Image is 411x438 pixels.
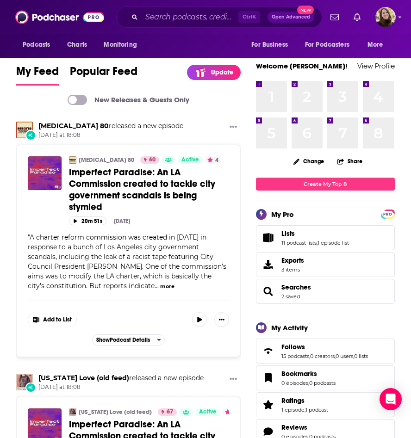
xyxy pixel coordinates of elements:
[142,10,238,25] input: Search podcasts, credits, & more...
[305,407,328,413] a: 1 podcast
[281,266,304,273] span: 3 items
[272,15,310,19] span: Open Advanced
[259,425,278,438] a: Reviews
[281,370,336,378] a: Bookmarks
[69,167,215,213] span: Imperfect Paradise: An LA Commission created to tackle city government scandals is being stymied
[317,240,318,246] span: ,
[259,231,278,244] a: Lists
[61,36,93,54] a: Charts
[97,36,149,54] button: open menu
[281,396,305,405] span: Ratings
[297,6,314,14] span: New
[167,407,173,417] span: 67
[38,374,204,382] h3: released a new episode
[281,423,336,432] a: Reviews
[205,156,221,164] button: 4
[281,256,304,265] span: Exports
[238,11,260,23] span: Ctrl K
[382,210,393,217] a: PRO
[281,293,300,300] a: 2 saved
[25,130,36,140] div: New Episode
[353,353,354,359] span: ,
[38,122,183,130] h3: released a new episode
[382,211,393,218] span: PRO
[70,64,137,86] a: Popular Feed
[281,423,307,432] span: Reviews
[79,156,134,164] a: [MEDICAL_DATA] 80
[68,95,189,105] a: New Releases & Guests Only
[114,218,130,224] div: [DATE]
[256,225,395,250] span: Lists
[281,396,328,405] a: Ratings
[367,38,383,51] span: More
[69,408,76,416] img: California Love (old feed)
[96,337,150,343] span: Show Podcast Details
[16,64,59,86] a: My Feed
[149,155,156,165] span: 60
[256,62,348,70] a: Welcome [PERSON_NAME]!
[28,233,226,290] span: "
[256,365,395,390] span: Bookmarks
[16,122,33,138] img: Norco 80
[259,398,278,411] a: Ratings
[38,131,183,139] span: [DATE] at 18:08
[155,282,159,290] span: ...
[309,380,336,386] a: 0 podcasts
[28,233,226,290] span: A charter reform commission was created in [DATE] in response to a bunch of Los Angeles city gove...
[226,374,241,385] button: Show More Button
[281,380,308,386] a: 0 episodes
[140,156,159,164] a: 60
[281,343,305,351] span: Follows
[259,345,278,358] a: Follows
[357,62,395,70] a: View Profile
[104,38,137,51] span: Monitoring
[15,8,104,26] img: Podchaser - Follow, Share and Rate Podcasts
[245,36,299,54] button: open menu
[226,122,241,133] button: Show More Button
[67,38,87,51] span: Charts
[187,65,241,80] a: Update
[327,9,342,25] a: Show notifications dropdown
[305,38,349,51] span: For Podcasters
[281,229,295,238] span: Lists
[281,283,311,291] a: Searches
[70,64,137,84] span: Popular Feed
[281,229,349,238] a: Lists
[268,12,314,23] button: Open AdvancedNew
[256,252,395,277] a: Exports
[43,316,72,323] span: Add to List
[23,38,50,51] span: Podcasts
[259,371,278,384] a: Bookmarks
[336,353,353,359] a: 0 users
[38,383,204,391] span: [DATE] at 18:08
[158,408,177,416] a: 67
[256,178,395,190] a: Create My Top 8
[310,353,335,359] a: 0 creators
[361,36,395,54] button: open menu
[38,374,129,382] a: California Love (old feed)
[79,408,152,416] a: [US_STATE] Love (old feed)
[375,7,396,27] button: Show profile menu
[259,258,278,271] span: Exports
[28,156,62,190] img: Imperfect Paradise: An LA Commission created to tackle city government scandals is being stymied
[256,392,395,417] span: Ratings
[281,343,368,351] a: Follows
[271,323,308,332] div: My Activity
[354,353,368,359] a: 0 lists
[69,216,106,225] button: 20m 51s
[16,36,62,54] button: open menu
[288,155,330,167] button: Change
[259,285,278,298] a: Searches
[199,407,217,417] span: Active
[335,353,336,359] span: ,
[116,6,322,28] div: Search podcasts, credits, & more...
[211,68,233,76] p: Update
[256,279,395,304] span: Searches
[251,38,288,51] span: For Business
[38,122,109,130] a: Norco 80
